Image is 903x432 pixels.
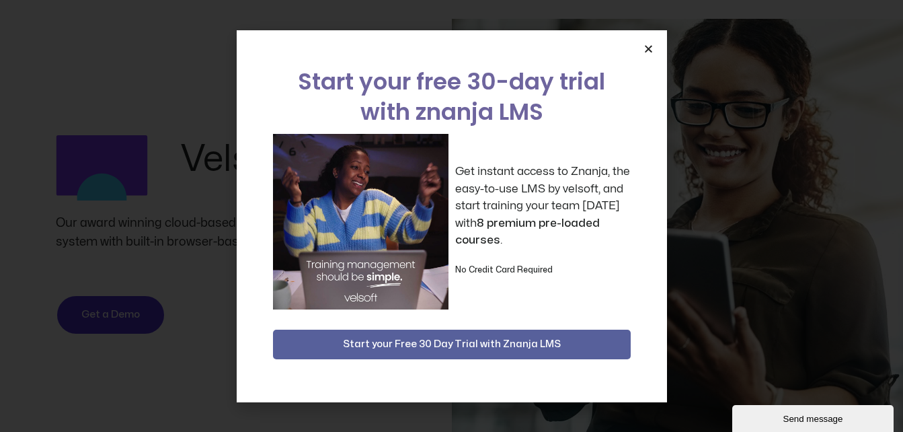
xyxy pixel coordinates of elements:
[273,67,631,127] h2: Start your free 30-day trial with znanja LMS
[732,402,896,432] iframe: chat widget
[455,163,631,249] p: Get instant access to Znanja, the easy-to-use LMS by velsoft, and start training your team [DATE]...
[273,134,448,310] img: a woman sitting at her laptop dancing
[455,217,600,246] strong: 8 premium pre-loaded courses
[643,44,654,54] a: Close
[343,336,561,353] span: Start your Free 30 Day Trial with Znanja LMS
[455,266,553,274] strong: No Credit Card Required
[273,330,631,359] button: Start your Free 30 Day Trial with Znanja LMS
